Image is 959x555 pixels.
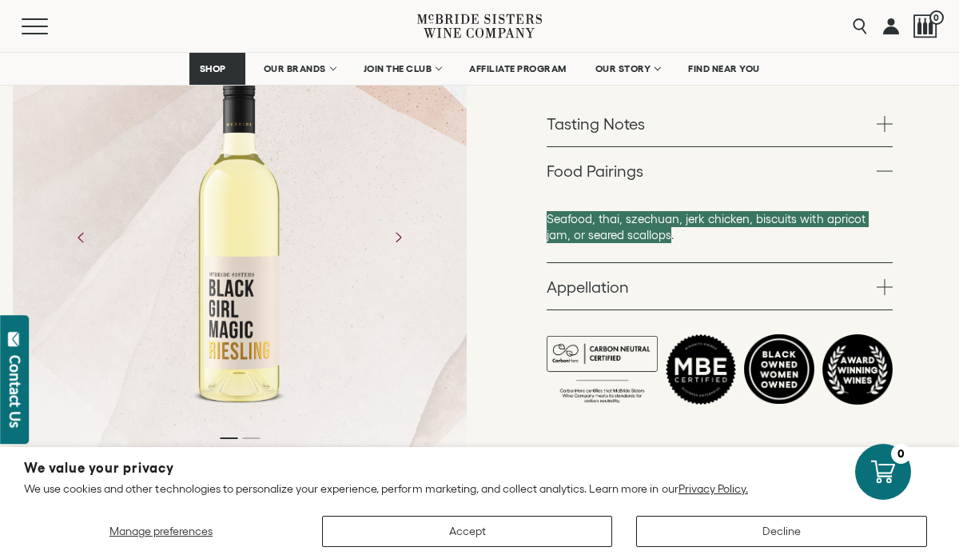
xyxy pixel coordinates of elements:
a: OUR STORY [585,53,671,85]
a: OUR BRANDS [253,53,345,85]
span: SHOP [200,63,227,74]
span: FIND NEAR YOU [688,63,760,74]
a: SHOP [189,53,245,85]
div: 0 [891,444,911,464]
span: OUR BRANDS [264,63,326,74]
span: JOIN THE CLUB [364,63,432,74]
button: Mobile Menu Trigger [22,18,79,34]
a: FIND NEAR YOU [678,53,770,85]
h2: We value your privacy [24,461,935,475]
a: Food Pairings [547,147,893,194]
button: Manage preferences [24,516,298,547]
button: Accept [322,516,613,547]
button: Previous [61,216,102,258]
a: Appellation [547,263,893,309]
li: Page dot 1 [220,437,237,439]
a: Privacy Policy. [678,482,748,495]
span: Manage preferences [109,525,213,537]
span: OUR STORY [595,63,651,74]
span: 0 [929,10,944,25]
p: Seafood, thai, szechuan, jerk chicken, biscuits with apricot jam, or seared scallops. [547,211,893,243]
span: AFFILIATE PROGRAM [469,63,567,74]
a: AFFILIATE PROGRAM [459,53,577,85]
div: Contact Us [7,355,23,428]
p: We use cookies and other technologies to personalize your experience, perform marketing, and coll... [24,481,935,496]
button: Next [377,216,419,258]
a: Tasting Notes [547,100,893,146]
a: JOIN THE CLUB [353,53,452,85]
li: Page dot 2 [242,437,260,439]
button: Decline [636,516,927,547]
